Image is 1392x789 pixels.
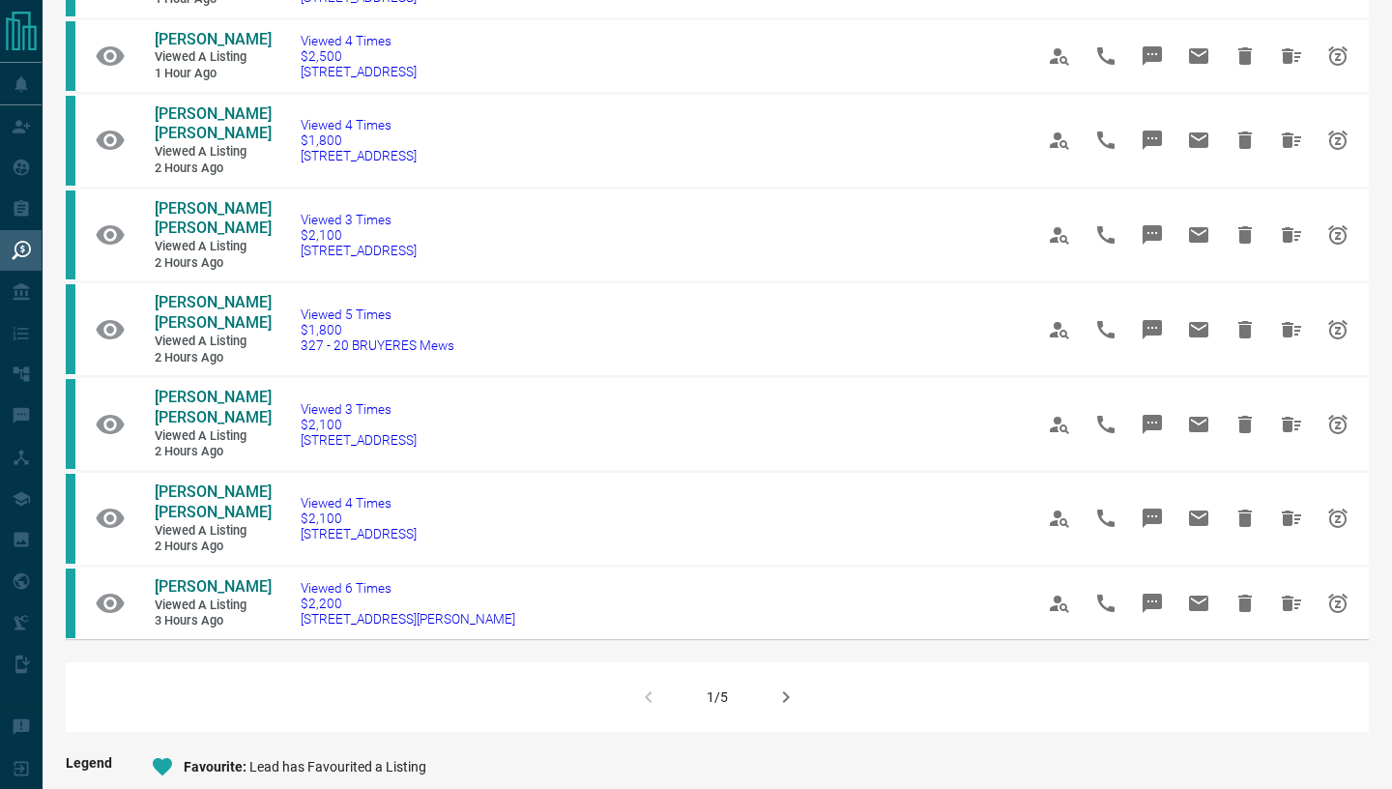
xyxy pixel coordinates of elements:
div: condos.ca [66,569,75,638]
span: Snooze [1315,495,1361,541]
span: [PERSON_NAME] [155,30,272,48]
span: View Profile [1036,580,1083,627]
a: [PERSON_NAME] [155,30,271,50]
div: condos.ca [66,379,75,469]
span: Hide All from Ouyang Ouyang [1268,495,1315,541]
span: Hide All from Ouyang Ouyang [1268,307,1315,353]
span: Hide All from Talia Jabbour [1268,33,1315,79]
span: Call [1083,495,1129,541]
span: Email [1175,307,1222,353]
span: Email [1175,33,1222,79]
span: [PERSON_NAME] [PERSON_NAME] [155,388,272,426]
span: Viewed a Listing [155,523,271,540]
span: Message [1129,117,1175,163]
span: Viewed a Listing [155,239,271,255]
span: Viewed 4 Times [301,117,417,132]
span: 2 hours ago [155,350,271,366]
a: Viewed 4 Times$2,100[STREET_ADDRESS] [301,495,417,541]
span: Email [1175,401,1222,448]
span: [STREET_ADDRESS] [301,64,417,79]
span: Viewed 4 Times [301,33,417,48]
span: Hide All from Chunghyeon Lee [1268,580,1315,627]
span: 2 hours ago [155,161,271,177]
span: $2,200 [301,596,515,611]
span: Call [1083,212,1129,258]
span: Viewed 4 Times [301,495,417,511]
span: [PERSON_NAME] [PERSON_NAME] [155,104,272,143]
a: Viewed 4 Times$1,800[STREET_ADDRESS] [301,117,417,163]
div: condos.ca [66,284,75,374]
span: View Profile [1036,212,1083,258]
span: 2 hours ago [155,255,271,272]
span: [PERSON_NAME] [PERSON_NAME] [155,293,272,332]
span: Favourite [184,759,249,774]
span: [STREET_ADDRESS] [301,148,417,163]
span: Hide [1222,117,1268,163]
span: Call [1083,33,1129,79]
span: Snooze [1315,33,1361,79]
span: Snooze [1315,307,1361,353]
div: 1/5 [707,689,728,705]
span: [STREET_ADDRESS] [301,432,417,448]
a: [PERSON_NAME] [PERSON_NAME] [155,199,271,240]
span: Snooze [1315,401,1361,448]
span: [PERSON_NAME] [PERSON_NAME] [155,482,272,521]
div: condos.ca [66,21,75,91]
span: 327 - 20 BRUYERES Mews [301,337,454,353]
span: Call [1083,307,1129,353]
span: Snooze [1315,117,1361,163]
a: [PERSON_NAME] [PERSON_NAME] [155,388,271,428]
span: Hide [1222,401,1268,448]
span: Email [1175,580,1222,627]
span: Email [1175,117,1222,163]
span: Hide [1222,307,1268,353]
a: Viewed 5 Times$1,800327 - 20 BRUYERES Mews [301,307,454,353]
span: Message [1129,33,1175,79]
span: [STREET_ADDRESS] [301,526,417,541]
div: condos.ca [66,474,75,564]
a: Viewed 4 Times$2,500[STREET_ADDRESS] [301,33,417,79]
span: View Profile [1036,117,1083,163]
span: Message [1129,401,1175,448]
span: View Profile [1036,495,1083,541]
span: Email [1175,212,1222,258]
span: $2,100 [301,227,417,243]
span: Hide [1222,495,1268,541]
span: $1,800 [301,322,454,337]
a: Viewed 6 Times$2,200[STREET_ADDRESS][PERSON_NAME] [301,580,515,627]
span: Hide [1222,212,1268,258]
a: Viewed 3 Times$2,100[STREET_ADDRESS] [301,212,417,258]
span: Message [1129,495,1175,541]
span: Email [1175,495,1222,541]
span: Call [1083,401,1129,448]
span: $2,100 [301,511,417,526]
span: [STREET_ADDRESS][PERSON_NAME] [301,611,515,627]
span: 2 hours ago [155,444,271,460]
span: Message [1129,580,1175,627]
span: Viewed 3 Times [301,212,417,227]
span: [STREET_ADDRESS] [301,243,417,258]
span: Call [1083,117,1129,163]
span: Call [1083,580,1129,627]
span: Viewed a Listing [155,334,271,350]
span: Hide [1222,580,1268,627]
span: View Profile [1036,401,1083,448]
span: [PERSON_NAME] [155,577,272,596]
span: Message [1129,307,1175,353]
a: [PERSON_NAME] [155,577,271,598]
span: Message [1129,212,1175,258]
span: $1,800 [301,132,417,148]
span: 3 hours ago [155,613,271,629]
span: Viewed 5 Times [301,307,454,322]
span: Snooze [1315,580,1361,627]
span: Hide All from Ouyang Ouyang [1268,117,1315,163]
span: View Profile [1036,33,1083,79]
a: [PERSON_NAME] [PERSON_NAME] [155,482,271,523]
span: Viewed 3 Times [301,401,417,417]
span: Snooze [1315,212,1361,258]
span: Viewed 6 Times [301,580,515,596]
a: Viewed 3 Times$2,100[STREET_ADDRESS] [301,401,417,448]
span: Viewed a Listing [155,49,271,66]
span: 2 hours ago [155,539,271,555]
span: Lead has Favourited a Listing [249,759,426,774]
